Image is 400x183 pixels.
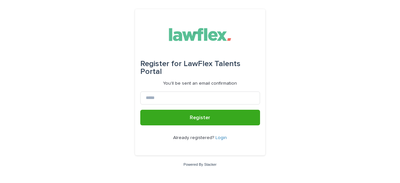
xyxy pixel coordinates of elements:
[190,115,210,120] span: Register
[140,60,182,68] span: Register for
[215,135,227,140] a: Login
[163,81,237,86] p: You'll be sent an email confirmation
[140,110,260,125] button: Register
[184,162,216,166] a: Powered By Stacker
[163,25,237,44] img: Gnvw4qrBSHOAfo8VMhG6
[173,135,215,140] span: Already registered?
[140,55,260,81] div: LawFlex Talents Portal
